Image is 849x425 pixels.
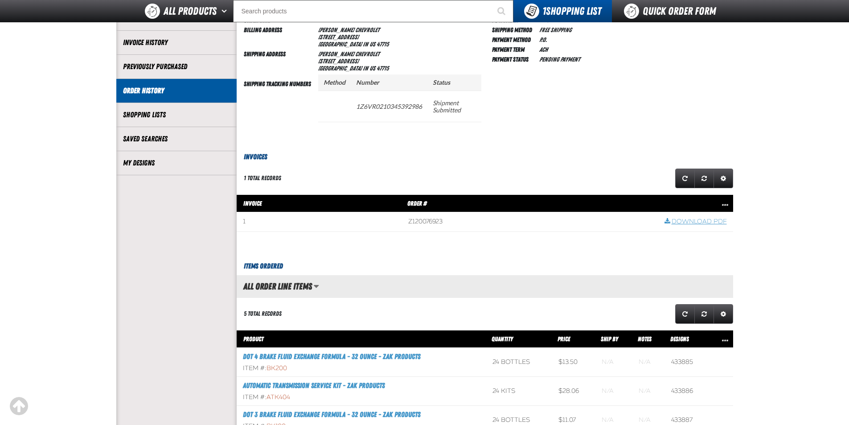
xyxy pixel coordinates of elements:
a: Saved Searches [123,134,230,144]
span: P.O. [539,36,547,43]
td: 24 bottles [486,348,552,377]
button: Manage grid views. Current view is All Order Line Items [313,279,319,294]
span: Pending payment [539,56,580,63]
td: 1Z6VR0210345392986 [351,91,427,122]
td: 433886 [665,377,711,406]
h2: All Order Line Items [237,281,312,291]
bdo: 47715 [377,65,389,72]
span: US [369,41,375,48]
a: Refresh grid action [675,169,695,188]
a: Shopping Lists [123,110,230,120]
a: Download PDF row action [664,218,727,226]
span: IN [363,65,368,72]
div: 1 total records [244,174,281,182]
th: Row actions [711,330,733,348]
a: My Designs [123,158,230,168]
a: Previously Purchased [123,62,230,72]
span: Order # [407,200,427,207]
td: $13.50 [552,348,595,377]
td: Z120076923 [402,212,658,232]
td: Shipment Submitted [427,91,481,122]
span: [STREET_ADDRESS] [318,33,359,41]
td: Shipping Tracking Numbers [244,73,315,137]
td: Blank [595,348,632,377]
span: Ship By [601,335,618,342]
td: 24 kits [486,377,552,406]
td: Payment Status [492,54,536,64]
div: 5 total records [244,309,282,318]
a: Expand or Collapse Grid Settings [714,169,733,188]
a: Refresh grid action [675,304,695,324]
a: Automatic Transmission Service Kit - ZAK Products [243,381,385,390]
span: All Products [164,3,217,19]
td: Blank [632,348,664,377]
td: 433885 [665,348,711,377]
a: Reset grid action [694,304,714,324]
span: Free Shipping [539,26,571,33]
span: Shopping List [542,5,601,17]
div: Item #: [243,364,480,373]
a: Reset grid action [694,169,714,188]
td: Billing Address [244,25,315,49]
td: Shipping Method [492,25,536,34]
span: [GEOGRAPHIC_DATA] [318,65,362,72]
span: Price [558,335,570,342]
h3: Items Ordered [237,261,733,272]
th: Method [318,74,351,91]
span: Quantity [492,335,513,342]
span: Designs [670,335,689,342]
td: $28.06 [552,377,595,406]
span: [STREET_ADDRESS] [318,58,359,65]
span: ACH [539,46,548,53]
a: DOT 3 Brake Fluid Exchange Formula - 32 Ounce - ZAK Products [243,410,420,419]
span: Invoice [243,200,262,207]
td: Payment Method [492,34,536,44]
th: Row actions [658,194,733,212]
a: Invoice History [123,37,230,48]
span: ATK404 [267,393,290,401]
span: [GEOGRAPHIC_DATA] [318,41,362,48]
span: [PERSON_NAME] Chevrolet [318,50,380,58]
a: DOT 4 Brake Fluid Exchange Formula - 32 Ounce - ZAK Products [243,352,420,361]
strong: 1 [542,5,546,17]
td: Blank [595,377,632,406]
h3: Invoices [237,152,733,162]
td: 1 [237,212,402,232]
bdo: 47715 [377,41,389,48]
div: Item #: [243,393,480,402]
span: IN [363,41,368,48]
th: Status [427,74,481,91]
td: Payment Term [492,44,536,54]
span: [PERSON_NAME] Chevrolet [318,26,380,33]
td: Shipping Address [244,49,315,73]
span: US [369,65,375,72]
td: Blank [632,377,664,406]
div: Scroll to the top [9,396,29,416]
th: Number [351,74,427,91]
span: Product [243,335,263,342]
span: BK200 [267,364,287,372]
a: Order History [123,86,230,96]
a: Expand or Collapse Grid Settings [714,304,733,324]
span: Notes [638,335,652,342]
